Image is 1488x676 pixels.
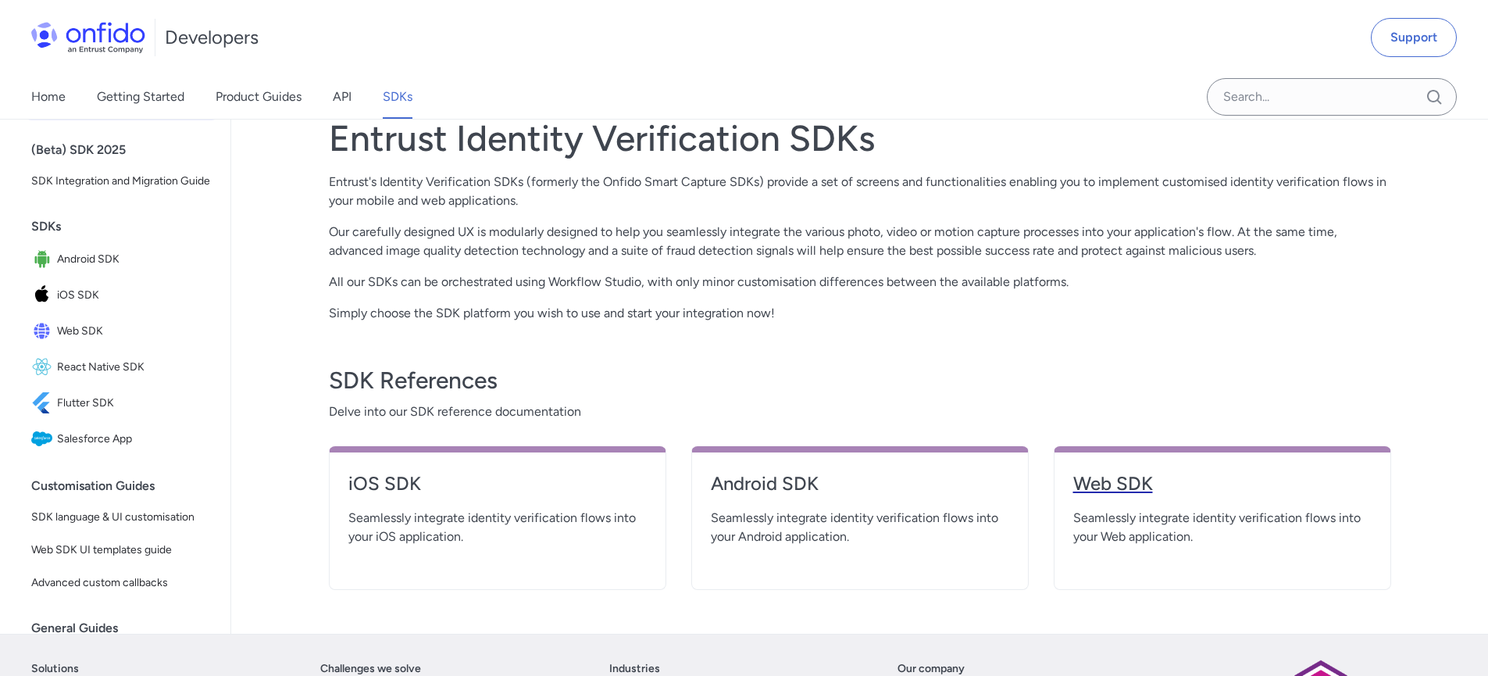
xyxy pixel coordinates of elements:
span: React Native SDK [57,356,212,378]
span: Seamlessly integrate identity verification flows into your Web application. [1073,509,1372,546]
a: SDK Integration and Migration Guide [25,166,218,197]
div: Customisation Guides [31,470,224,502]
a: Home [31,75,66,119]
img: Onfido Logo [31,22,145,53]
a: IconiOS SDKiOS SDK [25,278,218,313]
span: SDK language & UI customisation [31,508,212,527]
span: Web SDK UI templates guide [31,541,212,560]
img: IconWeb SDK [31,320,57,342]
img: IconSalesforce App [31,428,57,450]
h4: Android SDK [711,471,1009,496]
h1: Entrust Identity Verification SDKs [329,116,1391,160]
h1: Developers [165,25,259,50]
p: Entrust's Identity Verification SDKs (formerly the Onfido Smart Capture SDKs) provide a set of sc... [329,173,1391,210]
span: Flutter SDK [57,392,212,414]
a: IconWeb SDKWeb SDK [25,314,218,349]
span: Android SDK [57,249,212,270]
div: SDKs [31,211,224,242]
a: Web SDK [1073,471,1372,509]
a: SDKs [383,75,412,119]
div: General Guides [31,613,224,644]
a: IconAndroid SDKAndroid SDK [25,242,218,277]
span: Delve into our SDK reference documentation [329,402,1391,421]
span: Web SDK [57,320,212,342]
a: Web SDK UI templates guide [25,535,218,566]
span: iOS SDK [57,284,212,306]
h4: Web SDK [1073,471,1372,496]
img: IconFlutter SDK [31,392,57,414]
img: IconiOS SDK [31,284,57,306]
a: Advanced custom callbacks [25,567,218,599]
span: Advanced custom callbacks [31,574,212,592]
a: iOS SDK [348,471,647,509]
h3: SDK References [329,365,1391,396]
img: IconReact Native SDK [31,356,57,378]
p: All our SDKs can be orchestrated using Workflow Studio, with only minor customisation differences... [329,273,1391,292]
a: Getting Started [97,75,184,119]
img: IconAndroid SDK [31,249,57,270]
p: Simply choose the SDK platform you wish to use and start your integration now! [329,304,1391,323]
div: (Beta) SDK 2025 [31,134,224,166]
p: Our carefully designed UX is modularly designed to help you seamlessly integrate the various phot... [329,223,1391,260]
span: SDK Integration and Migration Guide [31,172,212,191]
h4: iOS SDK [348,471,647,496]
input: Onfido search input field [1207,78,1457,116]
span: Salesforce App [57,428,212,450]
a: API [333,75,351,119]
a: IconSalesforce AppSalesforce App [25,422,218,456]
a: Android SDK [711,471,1009,509]
span: Seamlessly integrate identity verification flows into your Android application. [711,509,1009,546]
a: IconFlutter SDKFlutter SDK [25,386,218,420]
span: Seamlessly integrate identity verification flows into your iOS application. [348,509,647,546]
a: Product Guides [216,75,302,119]
a: IconReact Native SDKReact Native SDK [25,350,218,384]
a: Support [1371,18,1457,57]
a: SDK language & UI customisation [25,502,218,533]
